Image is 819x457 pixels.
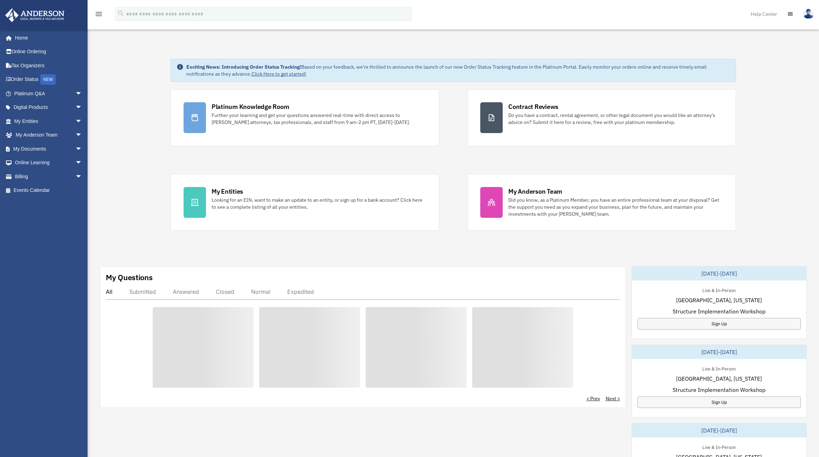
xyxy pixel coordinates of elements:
a: My Documentsarrow_drop_down [5,142,93,156]
div: Expedited [287,288,314,295]
div: [DATE]-[DATE] [632,423,807,437]
span: arrow_drop_down [75,142,89,156]
div: All [106,288,112,295]
div: Closed [216,288,234,295]
div: Submitted [129,288,156,295]
div: Contract Reviews [508,102,558,111]
a: Sign Up [638,318,801,330]
a: My Entitiesarrow_drop_down [5,114,93,128]
img: User Pic [803,9,814,19]
a: Platinum Knowledge Room Further your learning and get your questions answered real-time with dire... [171,89,439,146]
strong: Exciting News: Introducing Order Status Tracking! [186,64,301,70]
i: menu [95,10,103,18]
div: Live & In-Person [697,286,741,293]
span: [GEOGRAPHIC_DATA], [US_STATE] [676,296,762,304]
a: Home [5,31,89,45]
div: Live & In-Person [697,365,741,372]
div: Based on your feedback, we're thrilled to announce the launch of our new Order Status Tracking fe... [186,63,730,77]
span: arrow_drop_down [75,128,89,143]
span: arrow_drop_down [75,101,89,115]
div: [DATE]-[DATE] [632,266,807,281]
a: Tax Organizers [5,58,93,72]
span: arrow_drop_down [75,156,89,170]
img: Anderson Advisors Platinum Portal [3,8,67,22]
a: Sign Up [638,396,801,408]
a: Online Learningarrow_drop_down [5,156,93,170]
span: arrow_drop_down [75,169,89,184]
a: My Entities Looking for an EIN, want to make an update to an entity, or sign up for a bank accoun... [171,174,439,231]
a: Online Ordering [5,45,93,59]
div: My Entities [212,187,243,196]
div: Further your learning and get your questions answered real-time with direct access to [PERSON_NAM... [212,112,426,126]
a: Next > [606,395,620,402]
a: Platinum Q&Aarrow_drop_down [5,86,93,101]
a: Events Calendar [5,184,93,198]
a: Contract Reviews Do you have a contract, rental agreement, or other legal document you would like... [467,89,736,146]
div: NEW [40,74,56,85]
a: Digital Productsarrow_drop_down [5,101,93,115]
div: My Questions [106,272,153,283]
span: Structure Implementation Workshop [673,386,765,394]
a: < Prev [586,395,600,402]
span: Structure Implementation Workshop [673,307,765,316]
a: Billingarrow_drop_down [5,169,93,184]
a: My Anderson Teamarrow_drop_down [5,128,93,142]
div: [DATE]-[DATE] [632,345,807,359]
div: Looking for an EIN, want to make an update to an entity, or sign up for a bank account? Click her... [212,196,426,210]
span: [GEOGRAPHIC_DATA], [US_STATE] [676,374,762,383]
span: arrow_drop_down [75,114,89,129]
a: Order StatusNEW [5,72,93,87]
span: arrow_drop_down [75,86,89,101]
div: My Anderson Team [508,187,562,196]
a: menu [95,12,103,18]
div: Platinum Knowledge Room [212,102,289,111]
a: Click Here to get started! [252,71,306,77]
div: Answered [173,288,199,295]
i: search [117,9,125,17]
div: Did you know, as a Platinum Member, you have an entire professional team at your disposal? Get th... [508,196,723,217]
div: Do you have a contract, rental agreement, or other legal document you would like an attorney's ad... [508,112,723,126]
a: My Anderson Team Did you know, as a Platinum Member, you have an entire professional team at your... [467,174,736,231]
div: Live & In-Person [697,443,741,450]
div: Normal [251,288,270,295]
